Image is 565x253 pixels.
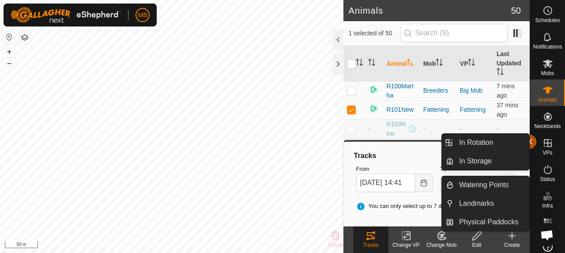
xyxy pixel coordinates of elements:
[436,60,443,67] p-sorticon: Activate to sort
[383,46,420,82] th: Animal
[535,18,560,23] span: Schedules
[538,97,557,102] span: Animals
[368,103,379,114] img: returning on
[541,71,554,76] span: Mobs
[497,69,504,76] p-sorticon: Activate to sort
[442,152,529,170] li: In Storage
[353,151,520,161] div: Tracks
[540,177,555,182] span: Status
[424,241,459,249] div: Change Mob
[353,241,388,249] div: Tracks
[137,242,170,249] a: Privacy Policy
[388,241,424,249] div: Change VP
[454,195,529,212] a: Landmarks
[138,11,147,20] span: MB
[368,60,375,67] p-sorticon: Activate to sort
[535,223,559,247] div: Open chat
[454,213,529,231] a: Physical Paddocks
[537,230,558,235] span: Heatmap
[442,176,529,194] li: Watering Points
[356,202,451,211] span: You can only select up to 7 days
[442,213,529,231] li: Physical Paddocks
[420,46,456,82] th: Mob
[456,46,493,82] th: VP
[368,125,370,132] span: -
[542,203,553,208] span: Infra
[534,124,561,129] span: Neckbands
[415,174,433,192] button: Choose Date
[468,60,475,67] p-sorticon: Activate to sort
[459,180,508,190] span: Watering Points
[356,165,433,174] label: From
[407,60,414,67] p-sorticon: Activate to sort
[497,125,499,132] span: -
[460,125,462,132] app-display-virtual-paddock-transition: -
[11,7,121,23] img: Gallagher Logo
[368,84,379,95] img: returning on
[4,46,15,57] button: +
[349,29,401,38] span: 1 selected of 50
[423,86,453,95] div: Breeders
[459,241,494,249] div: Edit
[454,134,529,151] a: In Rotation
[4,58,15,68] button: –
[4,32,15,42] button: Reset Map
[494,241,530,249] div: Create
[423,124,453,133] div: -
[356,60,363,67] p-sorticon: Activate to sort
[459,137,493,148] span: In Rotation
[493,46,530,82] th: Last Updated
[459,217,518,227] span: Physical Paddocks
[497,102,518,118] span: 30 Sept 2025, 2:03 pm
[459,156,492,166] span: In Storage
[387,105,414,114] span: R101New
[19,32,30,43] button: Map Layers
[180,242,206,249] a: Contact Us
[499,174,517,192] button: Choose Date
[401,24,508,42] input: Search (S)
[387,120,407,138] span: R103New
[460,106,486,113] a: Fattening
[533,44,562,49] span: Notifications
[460,87,482,94] a: Big Mob
[442,134,529,151] li: In Rotation
[440,165,517,174] label: To
[511,4,521,17] span: 50
[454,176,529,194] a: Watering Points
[454,152,529,170] a: In Storage
[423,105,453,114] div: Fattening
[497,83,515,99] span: 30 Sept 2025, 2:33 pm
[442,195,529,212] li: Landmarks
[349,5,511,16] h2: Animals
[387,82,416,100] span: R100Martha
[542,150,552,155] span: VPs
[459,198,494,209] span: Landmarks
